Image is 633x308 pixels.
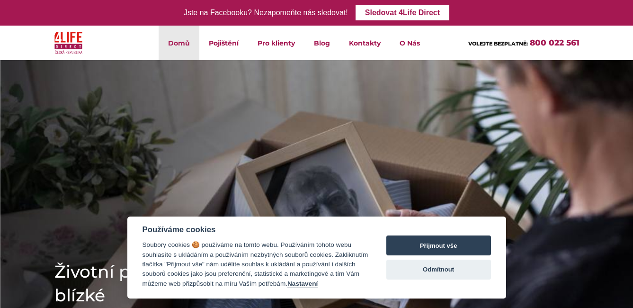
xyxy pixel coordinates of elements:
[386,260,491,280] button: Odmítnout
[287,280,318,288] button: Nastavení
[530,38,580,47] a: 800 022 561
[304,26,339,60] a: Blog
[143,240,368,289] div: Soubory cookies 🍪 používáme na tomto webu. Používáním tohoto webu souhlasíte s ukládáním a použív...
[54,29,83,56] img: 4Life Direct Česká republika logo
[54,260,339,307] h1: Životní pojištění Jistota pro mé blízké
[468,40,528,47] span: VOLEJTE BEZPLATNĚ:
[386,236,491,255] button: Přijmout vše
[339,26,390,60] a: Kontakty
[184,6,348,20] div: Jste na Facebooku? Nezapomeňte nás sledovat!
[143,225,368,235] div: Používáme cookies
[159,26,199,60] a: Domů
[356,5,449,20] a: Sledovat 4Life Direct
